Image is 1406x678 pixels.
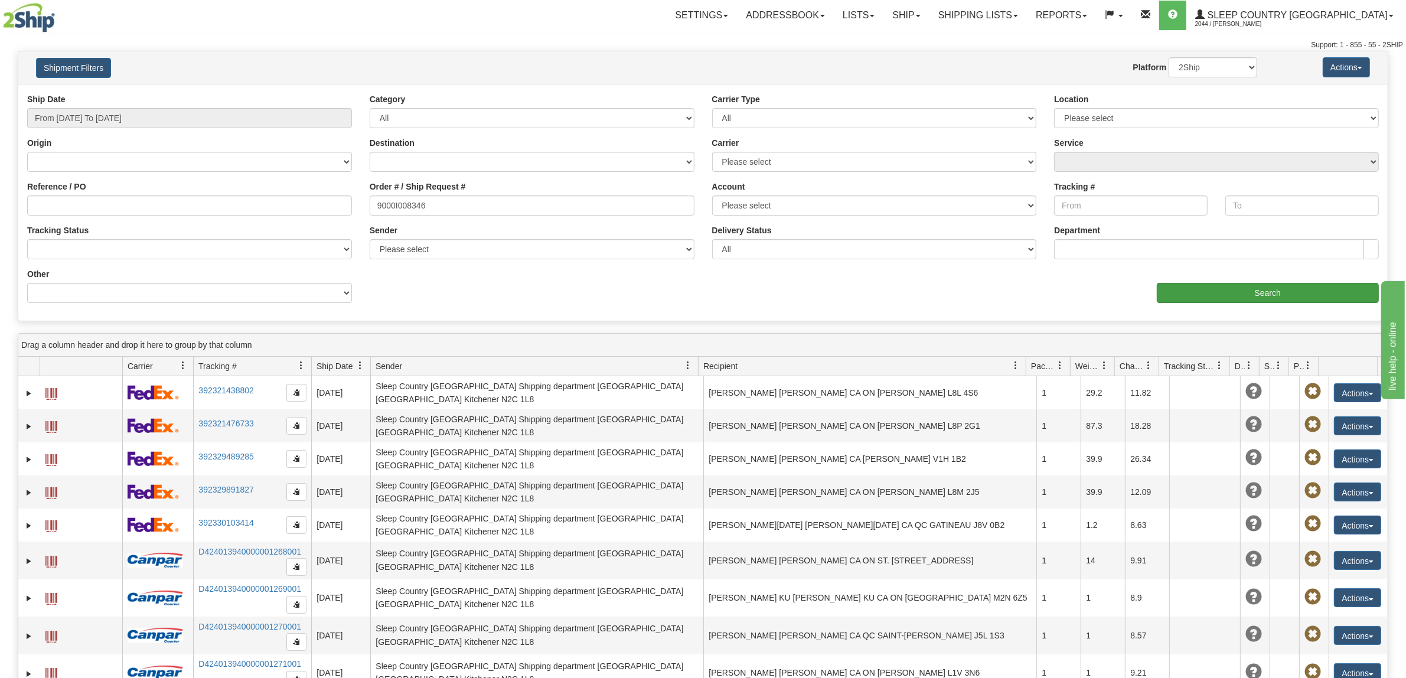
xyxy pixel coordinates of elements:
[1245,383,1262,400] span: Unknown
[1125,542,1169,579] td: 9.91
[1036,579,1081,617] td: 1
[370,617,703,654] td: Sleep Country [GEOGRAPHIC_DATA] Shipping department [GEOGRAPHIC_DATA] [GEOGRAPHIC_DATA] Kitchener...
[1304,416,1321,433] span: Pickup Not Assigned
[1304,626,1321,643] span: Pickup Not Assigned
[311,542,370,579] td: [DATE]
[703,475,1036,508] td: [PERSON_NAME] [PERSON_NAME] CA ON [PERSON_NAME] L8M 2J5
[1125,376,1169,409] td: 11.82
[703,542,1036,579] td: [PERSON_NAME] [PERSON_NAME] CA ON ST. [STREET_ADDRESS]
[929,1,1027,30] a: Shipping lists
[311,376,370,409] td: [DATE]
[1268,356,1288,376] a: Shipment Issues filter column settings
[45,416,57,435] a: Label
[1054,195,1208,216] input: From
[45,449,57,468] a: Label
[311,579,370,617] td: [DATE]
[712,137,739,149] label: Carrier
[703,360,738,372] span: Recipient
[128,628,183,643] img: 14 - Canpar
[703,617,1036,654] td: [PERSON_NAME] [PERSON_NAME] CA QC SAINT-[PERSON_NAME] J5L 1S3
[1036,409,1081,442] td: 1
[1031,360,1056,372] span: Packages
[128,553,183,568] img: 14 - Canpar
[1334,516,1381,534] button: Actions
[18,334,1388,357] div: grid grouping header
[1081,508,1125,542] td: 1.2
[1334,551,1381,570] button: Actions
[1323,57,1370,77] button: Actions
[370,409,703,442] td: Sleep Country [GEOGRAPHIC_DATA] Shipping department [GEOGRAPHIC_DATA] [GEOGRAPHIC_DATA] Kitchener...
[1036,442,1081,475] td: 1
[27,224,89,236] label: Tracking Status
[1054,93,1088,105] label: Location
[198,547,301,556] a: D424013940000001268001
[370,475,703,508] td: Sleep Country [GEOGRAPHIC_DATA] Shipping department [GEOGRAPHIC_DATA] [GEOGRAPHIC_DATA] Kitchener...
[128,591,183,605] img: 14 - Canpar
[1036,617,1081,654] td: 1
[1054,137,1084,149] label: Service
[27,268,49,280] label: Other
[1245,516,1262,532] span: Unknown
[703,442,1036,475] td: [PERSON_NAME] [PERSON_NAME] CA [PERSON_NAME] V1H 1B2
[286,483,306,501] button: Copy to clipboard
[198,659,301,669] a: D424013940000001271001
[23,592,35,604] a: Expand
[712,181,745,193] label: Account
[1186,1,1402,30] a: Sleep Country [GEOGRAPHIC_DATA] 2044 / [PERSON_NAME]
[370,93,406,105] label: Category
[23,387,35,399] a: Expand
[703,508,1036,542] td: [PERSON_NAME][DATE] [PERSON_NAME][DATE] CA QC GATINEAU J8V 0B2
[737,1,834,30] a: Addressbook
[703,376,1036,409] td: [PERSON_NAME] [PERSON_NAME] CA ON [PERSON_NAME] L8L 4S6
[1334,449,1381,468] button: Actions
[128,360,153,372] span: Carrier
[286,558,306,576] button: Copy to clipboard
[1075,360,1100,372] span: Weight
[286,384,306,402] button: Copy to clipboard
[370,181,466,193] label: Order # / Ship Request #
[286,417,306,435] button: Copy to clipboard
[128,451,179,466] img: 2 - FedEx Express®
[45,625,57,644] a: Label
[311,442,370,475] td: [DATE]
[3,3,55,32] img: logo2044.jpg
[1304,551,1321,568] span: Pickup Not Assigned
[1050,356,1070,376] a: Packages filter column settings
[198,386,253,395] a: 392321438802
[1334,483,1381,501] button: Actions
[1125,409,1169,442] td: 18.28
[350,356,370,376] a: Ship Date filter column settings
[1245,416,1262,433] span: Unknown
[23,487,35,498] a: Expand
[286,450,306,468] button: Copy to clipboard
[1379,279,1405,399] iframe: chat widget
[128,418,179,433] img: 2 - FedEx Express®
[1245,483,1262,499] span: Unknown
[1239,356,1259,376] a: Delivery Status filter column settings
[1304,449,1321,466] span: Pickup Not Assigned
[198,485,253,494] a: 392329891827
[1006,356,1026,376] a: Recipient filter column settings
[128,517,179,532] img: 2 - FedEx Express®
[1334,588,1381,607] button: Actions
[1081,475,1125,508] td: 39.9
[712,224,772,236] label: Delivery Status
[286,633,306,651] button: Copy to clipboard
[1209,356,1229,376] a: Tracking Status filter column settings
[311,475,370,508] td: [DATE]
[311,617,370,654] td: [DATE]
[1036,542,1081,579] td: 1
[9,7,109,21] div: live help - online
[703,579,1036,617] td: [PERSON_NAME] KU [PERSON_NAME] KU CA ON [GEOGRAPHIC_DATA] M2N 6Z5
[1245,626,1262,643] span: Unknown
[376,360,402,372] span: Sender
[45,383,57,402] a: Label
[1120,360,1144,372] span: Charge
[1304,383,1321,400] span: Pickup Not Assigned
[1036,508,1081,542] td: 1
[1225,195,1379,216] input: To
[1081,376,1125,409] td: 29.2
[370,579,703,617] td: Sleep Country [GEOGRAPHIC_DATA] Shipping department [GEOGRAPHIC_DATA] [GEOGRAPHIC_DATA] Kitchener...
[291,356,311,376] a: Tracking # filter column settings
[1081,617,1125,654] td: 1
